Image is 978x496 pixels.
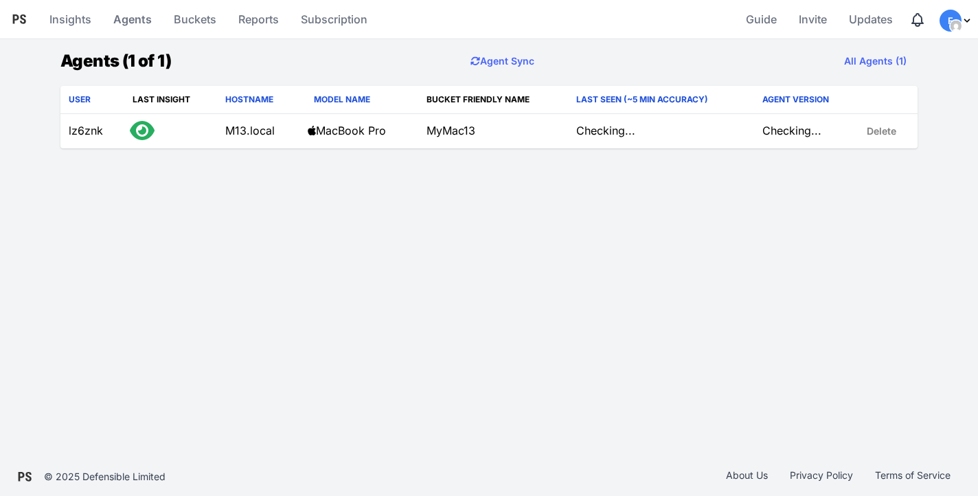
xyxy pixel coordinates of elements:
[779,469,864,485] a: Privacy Policy
[44,3,97,36] a: Insights
[168,3,222,36] a: Buckets
[60,49,171,74] h1: Agents (1 of 1)
[576,94,708,104] a: Last Seen (~5 min accuracy)
[44,470,166,484] div: © 2025 Defensible Limited
[849,5,893,33] span: Updates
[740,3,782,36] a: Guide
[225,94,273,104] a: Hostname
[762,94,829,104] a: Agent Version
[746,5,777,33] span: Guide
[793,3,832,36] a: Invite
[124,86,217,114] th: Last Insight
[843,3,898,36] a: Updates
[217,114,299,149] td: M13.local
[108,3,157,36] a: Agents
[418,114,568,149] td: MyMac13
[864,469,962,485] a: Terms of Service
[295,3,373,36] a: Subscription
[459,47,545,75] button: Agent Sync
[909,12,926,28] div: Notifications
[715,469,779,485] a: About Us
[69,94,91,104] a: User
[568,114,754,149] td: Checking...
[233,3,284,36] a: Reports
[833,47,918,75] a: All Agents (1)
[948,16,953,25] span: F
[299,114,418,149] td: MacBook Pro
[60,114,124,149] td: lz6znk
[858,117,905,145] a: Delete
[951,21,962,32] img: 8c045d38eb86755cbf6a65b0a0c22034.png
[418,86,568,114] th: Bucket Friendly Name
[314,94,370,104] a: Model Name
[940,10,973,32] div: Profile Menu
[754,114,858,149] td: Checking...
